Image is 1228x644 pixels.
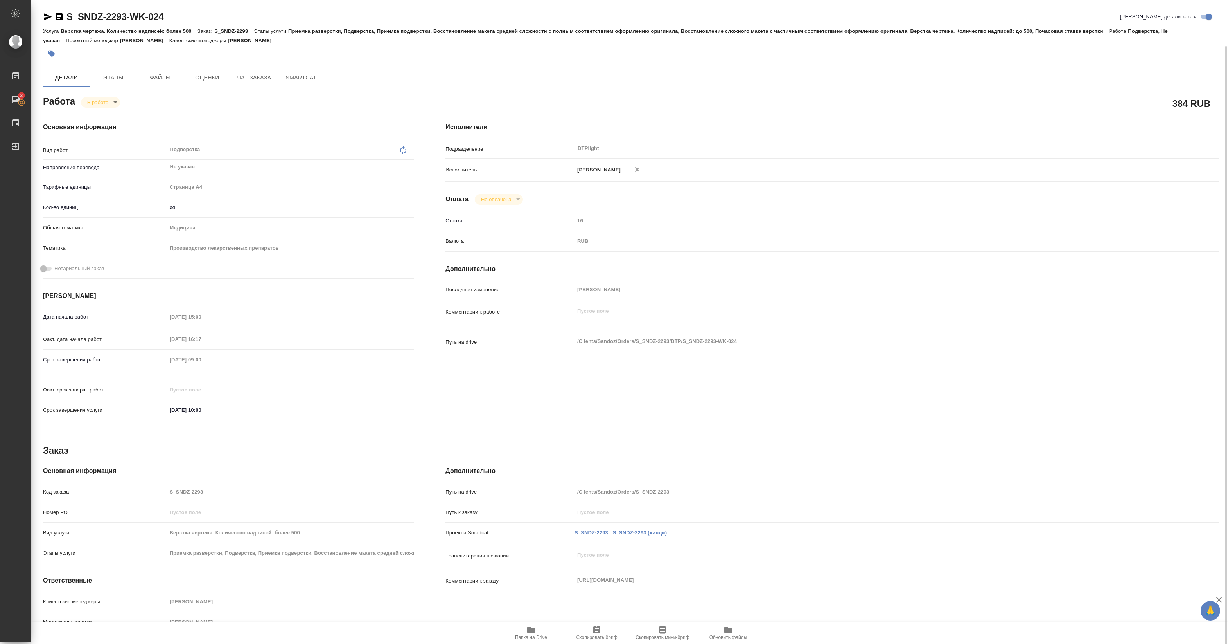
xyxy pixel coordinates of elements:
[695,622,761,644] button: Обновить файлы
[1201,601,1220,621] button: 🙏
[43,576,414,585] h4: Ответственные
[43,509,167,516] p: Номер РО
[214,28,254,34] p: S_SNDZ-2293
[575,166,621,174] p: [PERSON_NAME]
[15,92,27,99] span: 3
[445,264,1219,274] h4: Дополнительно
[197,28,214,34] p: Заказ:
[167,180,414,194] div: Страница А4
[445,552,575,560] p: Транслитерация названий
[254,28,288,34] p: Этапы услуги
[43,466,414,476] h4: Основная информация
[613,530,667,536] a: S_SNDZ-2293 (хинди)
[66,11,163,22] a: S_SNDZ-2293-WK-024
[81,97,120,108] div: В работе
[575,530,610,536] a: S_SNDZ-2293,
[445,286,575,294] p: Последнее изменение
[1109,28,1128,34] p: Работа
[564,622,630,644] button: Скопировать бриф
[445,488,575,496] p: Путь на drive
[167,334,235,345] input: Пустое поле
[515,635,547,640] span: Папка на Drive
[54,12,64,22] button: Скопировать ссылку
[167,242,414,255] div: Производство лекарственных препаратов
[43,406,167,414] p: Срок завершения услуги
[169,38,228,43] p: Клиентские менеджеры
[167,547,414,559] input: Пустое поле
[43,28,61,34] p: Услуга
[48,73,85,83] span: Детали
[167,596,414,607] input: Пустое поле
[288,28,1109,34] p: Приемка разверстки, Подверстка, Приемка подверстки, Восстановление макета средней сложности с пол...
[445,145,575,153] p: Подразделение
[43,244,167,252] p: Тематика
[282,73,320,83] span: SmartCat
[575,284,1155,295] input: Пустое поле
[479,196,513,203] button: Не оплачена
[167,616,414,628] input: Пустое поле
[120,38,169,43] p: [PERSON_NAME]
[43,224,167,232] p: Общая тематика
[43,291,414,301] h4: [PERSON_NAME]
[43,94,75,108] h2: Работа
[445,217,575,225] p: Ставка
[445,577,575,585] p: Комментарий к заказу
[167,486,414,498] input: Пустое поле
[167,384,235,395] input: Пустое поле
[445,509,575,516] p: Путь к заказу
[43,488,167,496] p: Код заказа
[43,123,414,132] h4: Основная информация
[189,73,226,83] span: Оценки
[43,336,167,343] p: Факт. дата начала работ
[167,527,414,538] input: Пустое поле
[43,356,167,364] p: Срок завершения работ
[1204,603,1217,619] span: 🙏
[1172,97,1210,110] h2: 384 RUB
[66,38,120,43] p: Проектный менеджер
[575,335,1155,348] textarea: /Clients/Sandoz/Orders/S_SNDZ-2293/DTP/S_SNDZ-2293-WK-024
[445,123,1219,132] h4: Исполнители
[445,308,575,316] p: Комментарий к работе
[167,354,235,365] input: Пустое поле
[43,313,167,321] p: Дата начала работ
[85,99,111,106] button: В работе
[61,28,197,34] p: Верстка чертежа. Количество надписей: более 500
[575,486,1155,498] input: Пустое поле
[630,622,695,644] button: Скопировать мини-бриф
[167,311,235,323] input: Пустое поле
[445,338,575,346] p: Путь на drive
[235,73,273,83] span: Чат заказа
[43,164,167,171] p: Направление перевода
[575,507,1155,518] input: Пустое поле
[167,507,414,518] input: Пустое поле
[43,444,68,457] h2: Заказ
[2,90,29,109] a: 3
[43,529,167,537] p: Вид услуги
[576,635,617,640] span: Скопировать бриф
[575,215,1155,226] input: Пустое поле
[43,598,167,606] p: Клиентские менеджеры
[43,204,167,211] p: Кол-во единиц
[445,529,575,537] p: Проекты Smartcat
[445,466,1219,476] h4: Дополнительно
[95,73,132,83] span: Этапы
[575,235,1155,248] div: RUB
[445,166,575,174] p: Исполнитель
[142,73,179,83] span: Файлы
[475,194,523,205] div: В работе
[445,195,469,204] h4: Оплата
[628,161,646,178] button: Удалить исполнителя
[43,45,60,62] button: Добавить тэг
[43,549,167,557] p: Этапы услуги
[43,12,52,22] button: Скопировать ссылку для ЯМессенджера
[1120,13,1198,21] span: [PERSON_NAME] детали заказа
[228,38,277,43] p: [PERSON_NAME]
[575,574,1155,587] textarea: [URL][DOMAIN_NAME]
[498,622,564,644] button: Папка на Drive
[709,635,747,640] span: Обновить файлы
[167,221,414,235] div: Медицина
[167,202,414,213] input: ✎ Введи что-нибудь
[43,618,167,626] p: Менеджеры верстки
[636,635,689,640] span: Скопировать мини-бриф
[54,265,104,272] span: Нотариальный заказ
